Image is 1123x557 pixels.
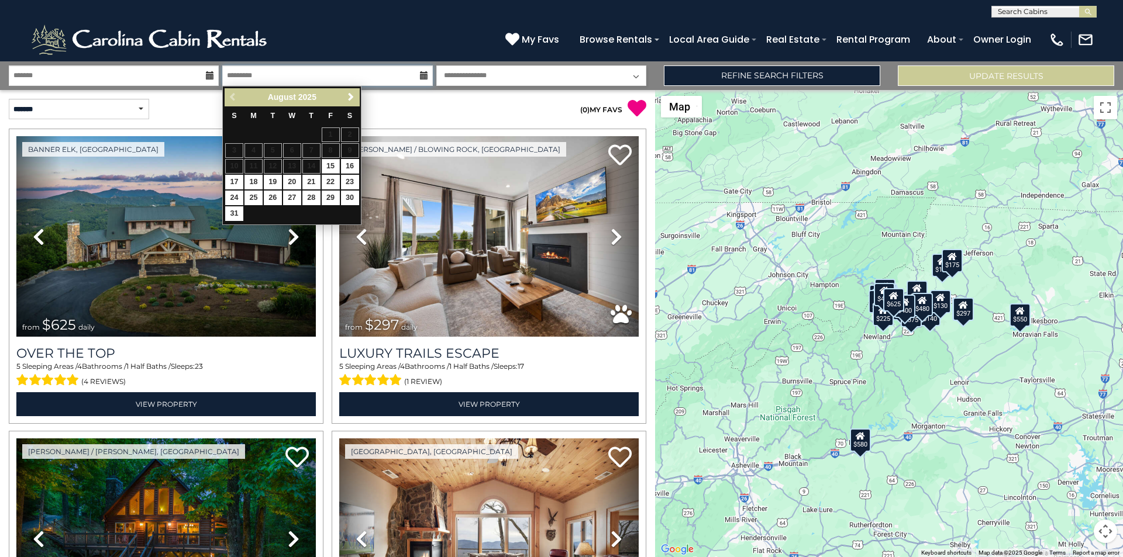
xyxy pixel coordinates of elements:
span: $297 [365,316,399,333]
a: 22 [322,175,340,189]
span: August [268,92,296,102]
img: thumbnail_168695581.jpeg [339,136,639,337]
div: $425 [874,282,895,306]
a: 24 [225,191,243,205]
a: 17 [225,175,243,189]
span: 5 [339,362,343,371]
a: View Property [16,392,316,416]
span: 4 [400,362,405,371]
a: Owner Login [967,29,1037,50]
a: Terms [1049,549,1066,556]
div: $580 [850,428,871,451]
div: $400 [894,294,915,317]
a: 28 [302,191,321,205]
a: Banner Elk, [GEOGRAPHIC_DATA] [22,142,164,157]
div: Sleeping Areas / Bathrooms / Sleeps: [16,361,316,389]
span: Saturday [347,112,352,120]
span: Thursday [309,112,314,120]
a: Add to favorites [285,445,309,470]
div: $550 [1010,303,1031,326]
a: Next [343,90,358,105]
a: 21 [302,175,321,189]
button: Keyboard shortcuts [921,549,972,557]
span: 23 [195,362,203,371]
img: phone-regular-white.png [1049,32,1065,48]
a: Refine Search Filters [664,65,880,86]
a: Open this area in Google Maps (opens a new window) [658,542,697,557]
a: [GEOGRAPHIC_DATA], [GEOGRAPHIC_DATA] [345,444,518,459]
span: Map [669,101,690,113]
a: 26 [264,191,282,205]
span: Tuesday [271,112,275,120]
span: 1 Half Baths / [126,362,171,371]
span: from [22,323,40,331]
a: Over The Top [16,345,316,361]
button: Map camera controls [1094,520,1117,543]
a: [PERSON_NAME] / [PERSON_NAME], [GEOGRAPHIC_DATA] [22,444,245,459]
span: (4 reviews) [81,374,126,389]
div: Sleeping Areas / Bathrooms / Sleeps: [339,361,639,389]
a: Real Estate [760,29,825,50]
a: Luxury Trails Escape [339,345,639,361]
img: White-1-2.png [29,22,272,57]
span: 5 [16,362,20,371]
div: $140 [919,302,941,326]
a: About [921,29,962,50]
span: daily [78,323,95,331]
a: Add to favorites [608,143,632,168]
span: from [345,323,363,331]
a: 30 [341,191,359,205]
a: Rental Program [831,29,916,50]
a: 27 [283,191,301,205]
img: mail-regular-white.png [1077,32,1094,48]
a: 19 [264,175,282,189]
span: 4 [77,362,82,371]
a: 31 [225,206,243,221]
div: $130 [930,290,951,313]
a: 20 [283,175,301,189]
a: Local Area Guide [663,29,755,50]
span: 1 Half Baths / [449,362,494,371]
div: $175 [942,248,963,272]
button: Toggle fullscreen view [1094,96,1117,119]
img: thumbnail_167153549.jpeg [16,136,316,337]
a: 16 [341,159,359,174]
div: $175 [932,254,953,277]
a: 29 [322,191,340,205]
a: Add to favorites [608,445,632,470]
span: daily [401,323,418,331]
div: $230 [869,289,890,313]
div: $625 [883,288,904,312]
a: [PERSON_NAME] / Blowing Rock, [GEOGRAPHIC_DATA] [345,142,566,157]
span: 17 [518,362,524,371]
div: $375 [901,303,922,327]
a: 23 [341,175,359,189]
a: (0)MY FAVS [580,105,622,114]
img: Google [658,542,697,557]
div: $225 [873,303,894,326]
span: ( ) [580,105,590,114]
span: Next [346,92,356,102]
span: $625 [42,316,76,333]
a: 18 [244,175,263,189]
a: View Property [339,392,639,416]
span: Friday [328,112,333,120]
span: Monday [250,112,257,120]
span: Map data ©2025 Google [979,549,1042,556]
a: My Favs [505,32,562,47]
span: Sunday [232,112,236,120]
a: 25 [244,191,263,205]
div: $349 [907,281,928,304]
span: 0 [583,105,587,114]
a: 15 [322,159,340,174]
div: $480 [912,292,933,316]
div: $297 [953,297,974,321]
a: Browse Rentals [574,29,658,50]
span: 2025 [298,92,316,102]
button: Change map style [661,96,702,117]
span: (1 review) [404,374,442,389]
div: $125 [874,278,895,302]
a: Report a map error [1073,549,1119,556]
